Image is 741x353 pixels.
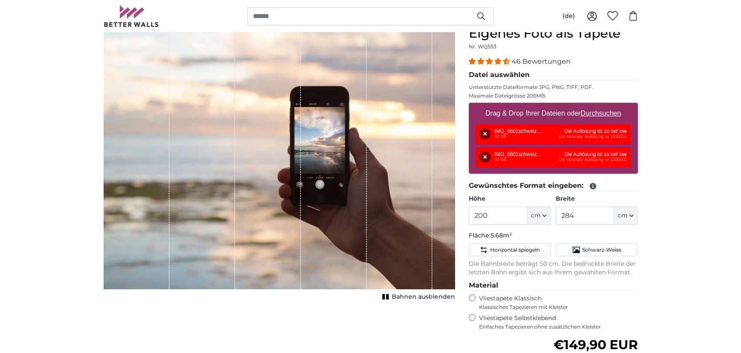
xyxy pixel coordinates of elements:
label: Vliestapete Klassisch [479,294,631,311]
p: Die Bahnbreite beträgt 50 cm. Die bedruckte Breite der letzten Bahn ergibt sich aus Ihrem gewählt... [469,260,638,277]
legend: Gewünschtes Format eingeben: [469,181,638,191]
span: 46 Bewertungen [512,57,571,65]
span: 4.37 stars [469,57,512,65]
label: Breite [556,195,637,203]
span: Klassisches Tapezieren mit Kleister [479,304,631,311]
label: Vliestapete Selbstklebend [479,314,638,330]
span: Schwarz-Weiss [582,246,621,253]
p: Maximale Dateigrösse 200MB. [469,92,638,99]
button: (de) [556,9,582,24]
span: Bahnen ausblenden [392,293,455,301]
legend: Datei auswählen [469,70,638,80]
button: Horizontal spiegeln [469,243,551,256]
u: Durchsuchen [580,110,621,117]
div: 1 of 1 [104,26,455,303]
span: Einfaches Tapezieren ohne zusätzlichen Kleister [479,323,638,330]
button: cm [527,207,551,225]
p: Unterstützte Dateiformate JPG, PNG, TIFF, PDF. [469,84,638,91]
span: Horizontal spiegeln [490,246,539,253]
span: 5.68m² [491,231,512,239]
span: cm [618,211,628,220]
label: Drag & Drop Ihrer Dateien oder [482,105,625,122]
label: Höhe [469,195,551,203]
span: Nr. WQ553 [469,43,497,50]
p: Fläche: [469,231,638,240]
button: cm [614,207,637,225]
button: Schwarz-Weiss [556,243,637,256]
button: Bahnen ausblenden [380,291,455,303]
span: cm [531,211,541,220]
legend: Material [469,280,638,291]
h1: Eigenes Foto als Tapete [469,26,638,41]
span: €149,90 EUR [553,337,637,353]
img: Betterwalls [104,5,159,27]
